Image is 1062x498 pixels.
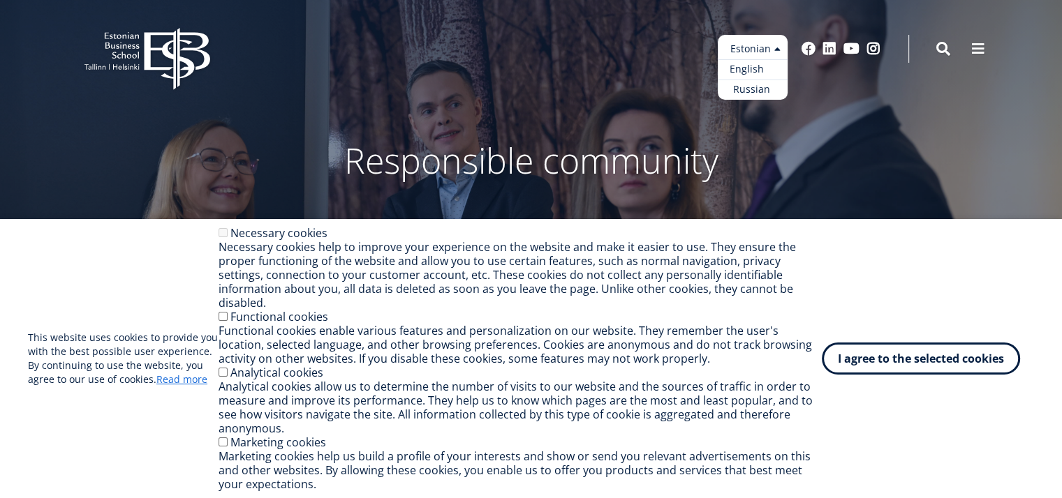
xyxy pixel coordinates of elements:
[718,80,788,100] a: Russian
[230,309,328,324] font: Functional cookies
[156,372,207,386] font: Read more
[733,82,770,96] font: Russian
[219,379,813,436] font: Analytical cookies allow us to determine the number of visits to our website and the sources of t...
[230,365,323,380] font: Analytical cookies
[219,448,811,492] font: Marketing cookies help us build a profile of your interests and show or send you relevant adverti...
[219,239,796,310] font: Necessary cookies help to improve your experience on the website and make it easier to use. They ...
[344,137,718,184] font: Responsible community
[156,372,207,386] a: Read more
[219,323,812,366] font: Functional cookies enable various features and personalization on our website. They remember the ...
[838,351,1004,366] font: I agree to the selected cookies
[230,435,326,450] font: Marketing cookies
[230,225,327,241] font: Necessary cookies
[718,59,788,80] a: English
[730,62,764,75] font: English
[28,331,218,386] font: This website uses cookies to provide you with the best possible user experience. By continuing to...
[822,342,1020,375] button: I agree to the selected cookies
